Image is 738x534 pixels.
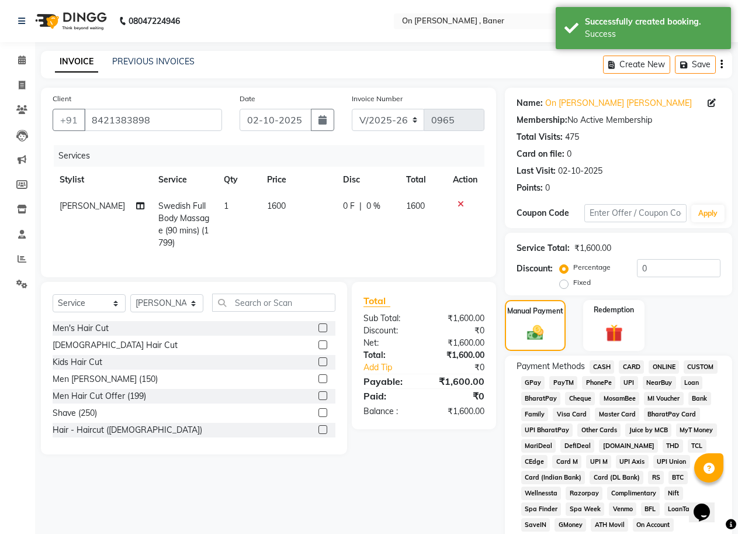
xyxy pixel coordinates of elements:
div: Service Total: [517,242,570,254]
span: 1600 [406,201,425,211]
div: Total: [355,349,424,361]
div: No Active Membership [517,114,720,126]
span: Spa Week [566,502,604,516]
div: Balance : [355,405,424,418]
span: ONLINE [649,360,679,374]
span: SaveIN [521,518,550,532]
span: [PERSON_NAME] [60,201,125,211]
span: Card (Indian Bank) [521,471,585,484]
div: Success [585,28,722,40]
div: Kids Hair Cut [53,356,102,368]
b: 08047224946 [129,5,180,37]
div: ₹1,600.00 [424,405,493,418]
th: Stylist [53,167,151,193]
div: Coupon Code [517,207,584,219]
input: Enter Offer / Coupon Code [584,204,687,222]
span: Card (DL Bank) [590,471,643,484]
div: 0 [545,182,550,194]
div: ₹1,600.00 [574,242,611,254]
img: _cash.svg [522,323,549,342]
div: Services [54,145,493,167]
th: Qty [217,167,261,193]
label: Client [53,94,71,104]
span: UPI [620,376,638,390]
div: Discount: [355,325,424,337]
span: Visa Card [553,408,590,421]
div: Last Visit: [517,165,556,177]
div: [DEMOGRAPHIC_DATA] Hair Cut [53,339,178,352]
div: Paid: [355,389,424,403]
button: +91 [53,109,85,131]
div: Net: [355,337,424,349]
label: Invoice Number [352,94,403,104]
div: ₹0 [424,325,493,337]
span: NearBuy [643,376,676,390]
span: On Account [633,518,674,532]
div: Total Visits: [517,131,563,143]
span: UPI BharatPay [521,423,573,437]
span: CARD [619,360,644,374]
span: 1 [224,201,228,211]
div: 02-10-2025 [558,165,602,177]
span: Wellnessta [521,487,562,500]
div: Membership: [517,114,567,126]
a: On [PERSON_NAME] [PERSON_NAME] [545,97,692,109]
span: [DOMAIN_NAME] [599,439,658,453]
div: 475 [565,131,579,143]
button: Save [675,56,716,74]
div: Men Hair Cut Offer (199) [53,390,146,402]
span: BharatPay [521,392,561,405]
span: Payment Methods [517,360,585,373]
iframe: chat widget [689,487,726,522]
div: ₹1,600.00 [424,374,493,388]
div: Discount: [517,263,553,275]
label: Date [240,94,255,104]
div: Shave (250) [53,407,97,419]
img: _gift.svg [600,322,629,344]
span: CASH [590,360,615,374]
span: Bank [688,392,711,405]
span: 0 % [366,200,380,212]
span: ATH Movil [591,518,628,532]
span: UPI Axis [616,455,649,468]
span: | [359,200,362,212]
div: Card on file: [517,148,564,160]
div: Successfully created booking. [585,16,722,28]
th: Service [151,167,217,193]
span: Loan [681,376,703,390]
th: Disc [336,167,399,193]
span: PhonePe [582,376,615,390]
span: BharatPay Card [644,408,700,421]
th: Price [260,167,336,193]
div: ₹1,600.00 [424,349,493,361]
span: Master Card [595,408,639,421]
div: Points: [517,182,543,194]
label: Fixed [573,277,591,288]
input: Search or Scan [212,294,335,312]
span: Family [521,408,549,421]
span: Venmo [609,502,636,516]
th: Action [446,167,484,193]
span: LoanTap [664,502,698,516]
span: GPay [521,376,545,390]
span: 1600 [267,201,286,211]
span: Complimentary [607,487,660,500]
div: Hair - Haircut ([DEMOGRAPHIC_DATA]) [53,424,202,436]
span: TCL [688,439,706,453]
span: CEdge [521,455,548,468]
a: Add Tip [355,361,435,374]
img: logo [30,5,110,37]
span: 0 F [343,200,355,212]
span: BFL [641,502,660,516]
span: PayTM [549,376,577,390]
span: Card M [552,455,581,468]
button: Create New [603,56,670,74]
button: Apply [691,205,725,222]
span: MosamBee [600,392,639,405]
div: Payable: [355,374,424,388]
span: BTC [668,471,688,484]
div: ₹0 [435,361,493,374]
th: Total [399,167,445,193]
div: Men [PERSON_NAME] (150) [53,373,158,385]
span: MariDeal [521,439,556,453]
